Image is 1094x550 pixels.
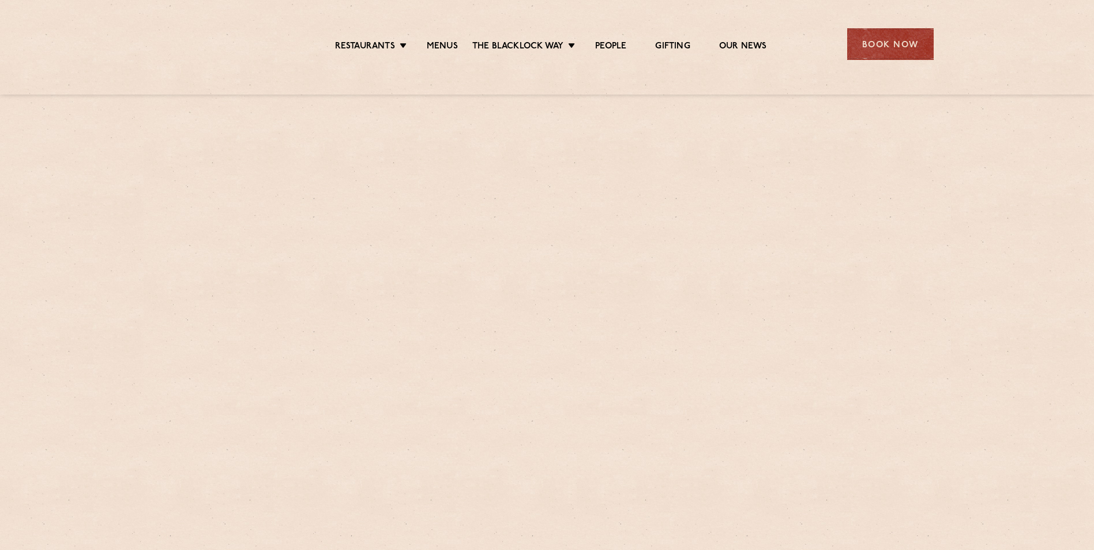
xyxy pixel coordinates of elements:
[161,11,261,77] img: svg%3E
[595,41,626,54] a: People
[427,41,458,54] a: Menus
[472,41,563,54] a: The Blacklock Way
[335,41,395,54] a: Restaurants
[719,41,767,54] a: Our News
[847,28,934,60] div: Book Now
[655,41,690,54] a: Gifting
